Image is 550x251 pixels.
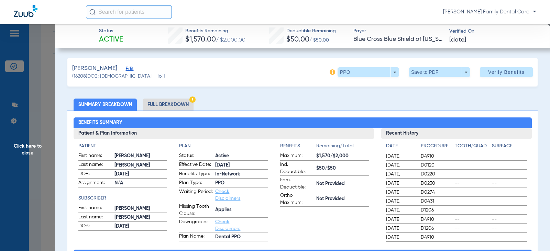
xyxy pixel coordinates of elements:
img: Zuub Logo [14,5,37,17]
span: D0220 [421,171,452,178]
h2: Benefits Summary [74,117,532,128]
span: Payer [353,27,443,35]
span: $1,570/$2,000 [316,152,369,160]
h4: Patient [78,142,167,150]
span: Dental PPO [215,233,268,241]
span: D0230 [421,180,452,187]
span: [DATE] [215,162,268,169]
span: Plan Type: [179,179,213,187]
app-breakdown-title: Benefits [280,142,316,152]
span: D4910 [421,153,452,160]
li: Full Breakdown [143,99,194,111]
span: Plan Name: [179,233,213,241]
app-breakdown-title: Plan [179,142,268,150]
span: [DATE] [114,171,167,178]
span: -- [455,207,489,214]
span: Last name: [78,214,112,222]
span: -- [455,189,489,196]
h3: Recent History [381,128,531,139]
span: -- [455,234,489,241]
span: Status: [179,152,213,160]
span: Remaining/Total [316,142,369,152]
span: -- [492,180,527,187]
a: Check Disclaimers [215,219,240,231]
span: -- [455,171,489,178]
span: Applies [215,206,268,214]
span: Edit [126,66,132,73]
span: Waiting Period: [179,188,213,202]
span: [DATE] [114,223,167,230]
h3: Patient & Plan Information [74,128,374,139]
span: -- [492,207,527,214]
span: First name: [78,204,112,213]
span: -- [492,198,527,205]
span: Effective Date: [179,161,213,169]
span: Missing Tooth Clause: [179,203,213,217]
button: Save to PDF [409,67,470,77]
span: DOB: [78,170,112,179]
span: [DATE] [386,171,415,178]
h4: Tooth/Quad [455,142,489,150]
span: Not Provided [316,195,369,203]
span: PPO [215,180,268,187]
span: $50/$50 [316,165,369,172]
span: [DATE] [386,153,415,160]
span: [PERSON_NAME] [114,162,167,169]
h4: Procedure [421,142,452,150]
span: Blue Cross Blue Shield of [US_STATE] [353,35,443,44]
span: -- [455,162,489,169]
span: $50.00 [286,36,309,43]
span: -- [492,216,527,223]
span: Ortho Maximum: [280,192,314,206]
span: -- [455,216,489,223]
span: $1,570.00 [185,36,216,43]
span: DOB: [78,223,112,231]
a: Check Disclaimers [215,189,240,201]
span: Assignment: [78,179,112,187]
span: [PERSON_NAME] [114,214,167,221]
span: D0431 [421,198,452,205]
span: -- [455,153,489,160]
h4: Surface [492,142,527,150]
span: [PERSON_NAME] [114,152,167,160]
app-breakdown-title: Procedure [421,142,452,152]
span: Fam. Deductible: [280,176,314,191]
span: [DATE] [386,216,415,223]
input: Search for patients [86,5,172,19]
img: Hazard [189,96,196,103]
button: PPO [338,67,399,77]
span: [DATE] [386,189,415,196]
img: Search Icon [89,9,96,15]
span: -- [492,171,527,178]
span: D0274 [421,189,452,196]
span: First name: [78,152,112,160]
span: D1206 [421,225,452,232]
span: -- [492,225,527,232]
span: -- [455,225,489,232]
span: Maximum: [280,152,314,160]
span: -- [492,153,527,160]
span: Benefits Type: [179,170,213,179]
span: [DATE] [386,225,415,232]
span: [DATE] [386,198,415,205]
span: (16208) DOB: [DEMOGRAPHIC_DATA] - HoH [72,73,165,80]
span: [DATE] [449,36,466,44]
span: [DATE] [386,162,415,169]
span: Status [99,27,123,35]
span: -- [492,162,527,169]
span: -- [492,189,527,196]
span: Active [215,152,268,160]
span: [PERSON_NAME] [72,64,117,73]
span: Verify Benefits [488,69,525,75]
span: [PERSON_NAME] [114,205,167,212]
span: D4910 [421,216,452,223]
h4: Benefits [280,142,316,150]
h4: Subscriber [78,195,167,202]
span: Verified On [449,28,539,35]
span: -- [455,198,489,205]
span: Active [99,35,123,45]
span: Downgrades: [179,218,213,232]
span: Benefits Remaining [185,27,245,35]
span: [PERSON_NAME] Family Dental Care [443,9,536,15]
